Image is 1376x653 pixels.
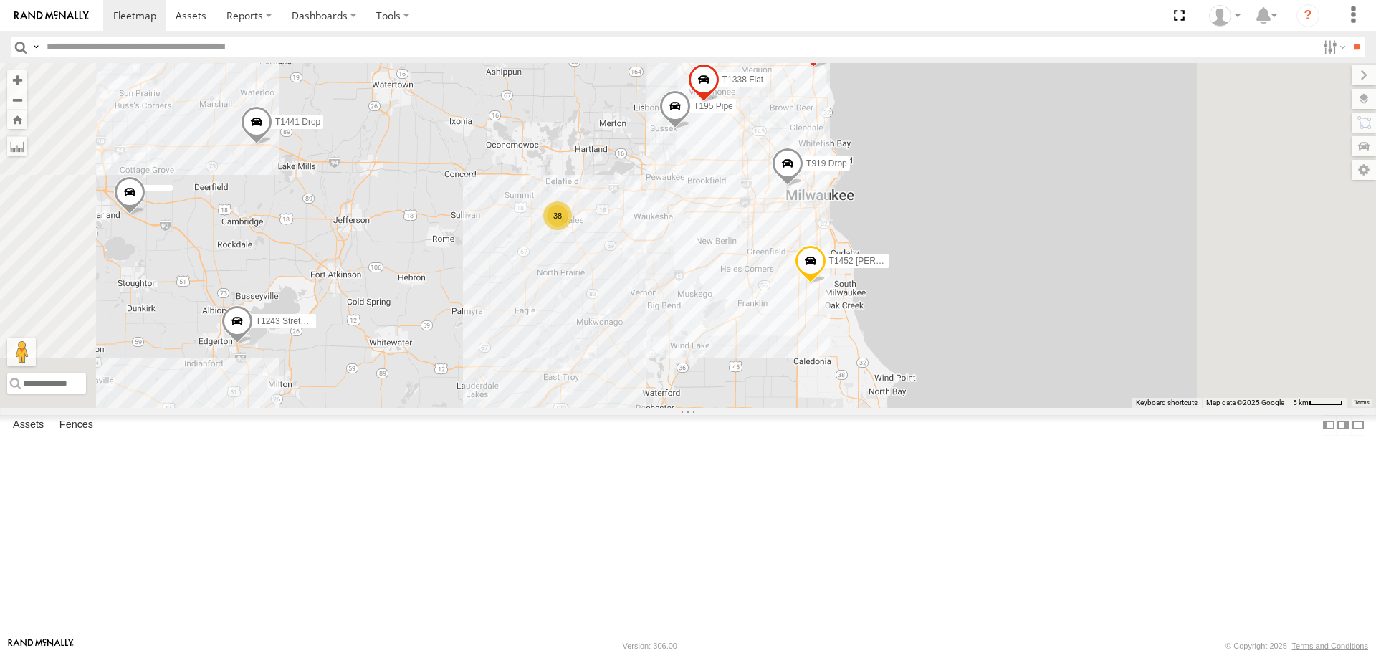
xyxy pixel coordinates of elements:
[806,158,847,168] span: T919 Drop
[6,416,51,436] label: Assets
[7,110,27,129] button: Zoom Home
[275,117,320,127] span: T1441 Drop
[14,11,89,21] img: rand-logo.svg
[1289,398,1347,408] button: Map Scale: 5 km per 44 pixels
[694,102,733,112] span: T195 Pipe
[1351,415,1365,436] label: Hide Summary Table
[7,338,36,366] button: Drag Pegman onto the map to open Street View
[256,317,353,327] span: T1243 Stretch 3 Axle Flat
[722,75,763,85] span: T1338 Flat
[7,90,27,110] button: Zoom out
[543,201,572,230] div: 38
[52,416,100,436] label: Fences
[1136,398,1198,408] button: Keyboard shortcuts
[1354,399,1370,405] a: Terms (opens in new tab)
[623,642,677,650] div: Version: 306.00
[1206,399,1284,406] span: Map data ©2025 Google
[1296,4,1319,27] i: ?
[7,136,27,156] label: Measure
[1225,642,1368,650] div: © Copyright 2025 -
[7,70,27,90] button: Zoom in
[30,37,42,57] label: Search Query
[1317,37,1348,57] label: Search Filter Options
[1322,415,1336,436] label: Dock Summary Table to the Left
[1292,642,1368,650] a: Terms and Conditions
[1352,160,1376,180] label: Map Settings
[1204,5,1246,27] div: AJ Klotz
[1293,399,1309,406] span: 5 km
[829,257,943,267] span: T1452 [PERSON_NAME] Flat
[1336,415,1350,436] label: Dock Summary Table to the Right
[8,639,74,653] a: Visit our Website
